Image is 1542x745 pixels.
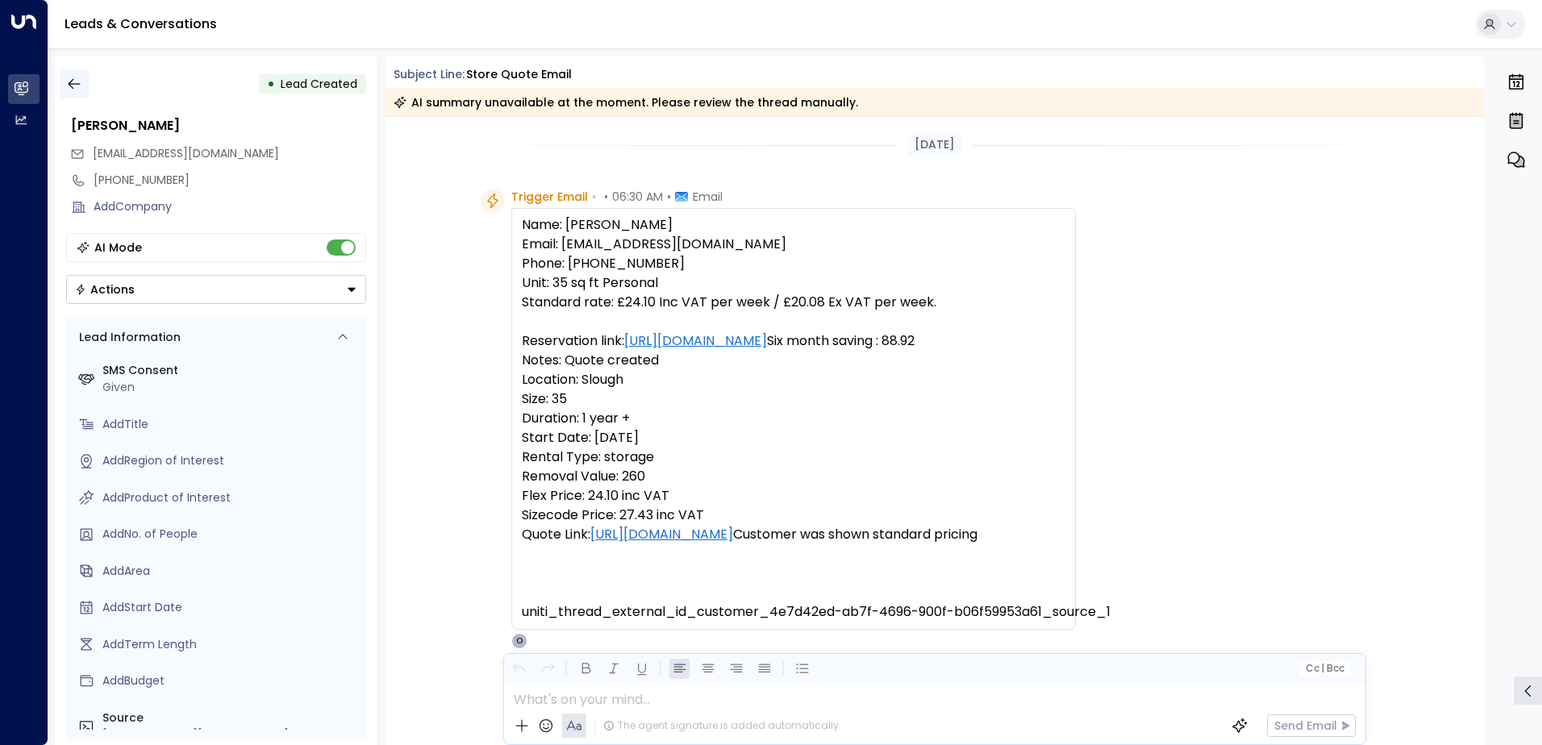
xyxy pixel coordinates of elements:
[75,282,135,297] div: Actions
[267,69,275,98] div: •
[394,66,465,82] span: Subject Line:
[394,94,858,110] div: AI summary unavailable at the moment. Please review the thread manually.
[908,133,961,156] div: [DATE]
[667,189,671,205] span: •
[66,275,366,304] button: Actions
[1305,663,1344,674] span: Cc Bcc
[102,599,360,616] div: AddStart Date
[522,215,1065,622] pre: Name: [PERSON_NAME] Email: [EMAIL_ADDRESS][DOMAIN_NAME] Phone: [PHONE_NUMBER] Unit: 35 sq ft Pers...
[509,659,529,679] button: Undo
[1298,661,1350,676] button: Cc|Bcc
[65,15,217,33] a: Leads & Conversations
[73,329,181,346] div: Lead Information
[102,726,360,743] div: [EMAIL_ADDRESS][DOMAIN_NAME]
[604,189,608,205] span: •
[102,526,360,543] div: AddNo. of People
[1321,663,1324,674] span: |
[624,331,767,351] a: [URL][DOMAIN_NAME]
[102,489,360,506] div: AddProduct of Interest
[603,718,839,733] div: The agent signature is added automatically
[93,145,279,161] span: [EMAIL_ADDRESS][DOMAIN_NAME]
[102,362,360,379] label: SMS Consent
[94,239,142,256] div: AI Mode
[102,379,360,396] div: Given
[66,275,366,304] div: Button group with a nested menu
[590,525,733,544] a: [URL][DOMAIN_NAME]
[71,116,366,135] div: [PERSON_NAME]
[102,416,360,433] div: AddTitle
[466,66,572,83] div: Store Quote Email
[612,189,663,205] span: 06:30 AM
[102,672,360,689] div: AddBudget
[592,189,596,205] span: •
[537,659,557,679] button: Redo
[511,189,588,205] span: Trigger Email
[693,189,723,205] span: Email
[281,76,357,92] span: Lead Created
[102,636,360,653] div: AddTerm Length
[511,633,527,649] div: O
[102,563,360,580] div: AddArea
[94,198,366,215] div: AddCompany
[102,452,360,469] div: AddRegion of Interest
[102,710,360,726] label: Source
[94,172,366,189] div: [PHONE_NUMBER]
[93,145,279,162] span: Timranford@gmail.com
